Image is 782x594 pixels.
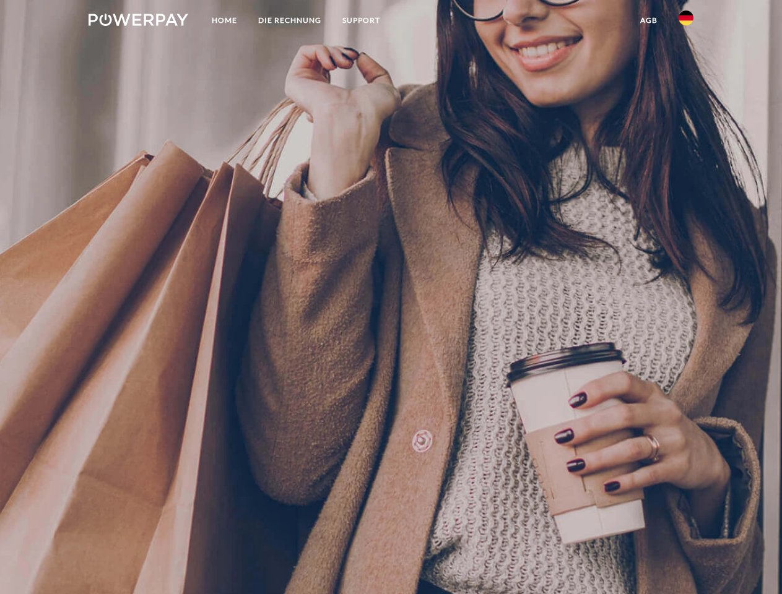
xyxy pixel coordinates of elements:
[201,9,248,32] a: Home
[630,9,668,32] a: agb
[332,9,391,32] a: SUPPORT
[248,9,332,32] a: DIE RECHNUNG
[679,11,693,25] img: de
[89,14,188,26] img: logo-powerpay-white.svg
